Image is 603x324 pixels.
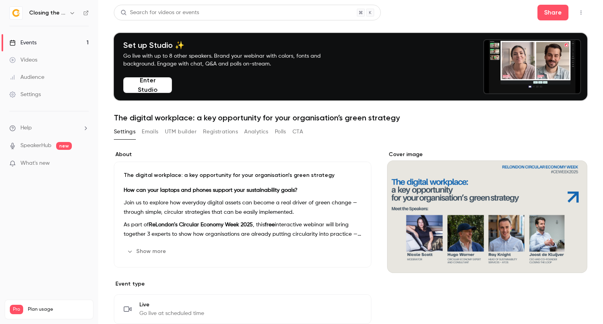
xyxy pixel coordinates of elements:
[149,222,253,228] strong: ReLondon’s Circular Economy Week 2025
[275,126,286,138] button: Polls
[20,159,50,167] span: What's new
[114,280,371,288] p: Event type
[9,91,41,98] div: Settings
[123,77,172,93] button: Enter Studio
[123,40,339,50] h4: Set up Studio ✨
[265,222,275,228] strong: free
[114,113,587,122] h1: The digital workplace: a key opportunity for your organisation’s green strategy
[142,126,158,138] button: Emails
[123,52,339,68] p: Go live with up to 8 other speakers. Brand your webinar with colors, fonts and background. Engage...
[124,245,171,258] button: Show more
[79,160,89,167] iframe: Noticeable Trigger
[10,305,23,314] span: Pro
[139,309,204,317] span: Go live at scheduled time
[292,126,303,138] button: CTA
[20,142,51,150] a: SpeakerHub
[124,220,362,239] p: As part of , this interactive webinar will bring together 3 experts to show how organisations are...
[121,9,199,17] div: Search for videos or events
[9,56,37,64] div: Videos
[139,301,204,309] span: Live
[9,124,89,132] li: help-dropdown-opener
[203,126,238,138] button: Registrations
[114,126,135,138] button: Settings
[387,151,587,273] section: Cover image
[124,198,362,217] p: Join us to explore how everyday digital assets can become a real driver of green change — through...
[387,151,587,158] label: Cover image
[20,124,32,132] span: Help
[56,142,72,150] span: new
[9,39,37,47] div: Events
[28,306,88,313] span: Plan usage
[165,126,197,138] button: UTM builder
[244,126,269,138] button: Analytics
[537,5,568,20] button: Share
[124,171,362,179] p: The digital workplace: a key opportunity for your organisation’s green strategy
[124,187,298,193] strong: How can your laptops and phones support your sustainability goals?
[10,7,22,19] img: Closing the Loop
[29,9,66,17] h6: Closing the Loop
[9,73,44,81] div: Audience
[114,151,371,158] label: About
